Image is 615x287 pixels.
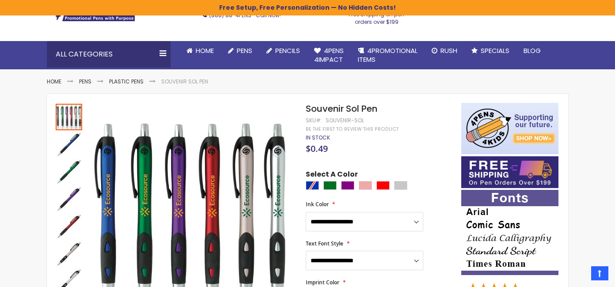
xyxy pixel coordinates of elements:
[425,41,464,60] a: Rush
[591,266,608,280] a: Top
[179,41,221,60] a: Home
[314,46,344,64] span: 4Pens 4impact
[56,103,83,130] div: Souvenir Sol Pen
[306,170,358,181] span: Select A Color
[47,41,171,68] div: All Categories
[326,117,364,124] div: Souvenir-Sol
[56,212,83,240] div: Souvenir Sol Pen
[481,46,509,55] span: Specials
[323,181,337,190] div: Green
[161,78,208,85] li: Souvenir Sol Pen
[394,181,407,190] div: Silver
[359,181,372,190] div: Rose
[56,159,82,185] img: Souvenir Sol Pen
[56,240,83,267] div: Souvenir Sol Pen
[56,158,83,185] div: Souvenir Sol Pen
[109,78,144,85] a: Plastic Pens
[306,279,339,286] span: Imprint Color
[47,78,61,85] a: Home
[307,41,351,70] a: 4Pens4impact
[358,46,418,64] span: 4PROMOTIONAL ITEMS
[56,186,82,212] img: Souvenir Sol Pen
[351,41,425,70] a: 4PROMOTIONALITEMS
[440,46,457,55] span: Rush
[376,181,390,190] div: Red
[461,103,558,154] img: 4pens 4 kids
[259,41,307,60] a: Pencils
[237,46,252,55] span: Pens
[56,241,82,267] img: Souvenir Sol Pen
[306,134,330,141] div: Availability
[306,240,343,247] span: Text Font Style
[56,131,82,158] img: Souvenir Sol Pen
[516,41,548,60] a: Blog
[56,130,83,158] div: Souvenir Sol Pen
[461,190,558,275] img: font-personalization-examples
[306,134,330,141] span: In stock
[306,102,377,115] span: Souvenir Sol Pen
[196,46,214,55] span: Home
[341,181,354,190] div: Purple
[275,46,300,55] span: Pencils
[56,213,82,240] img: Souvenir Sol Pen
[306,117,322,124] strong: SKU
[306,200,329,208] span: Ink Color
[221,41,259,60] a: Pens
[306,143,328,155] span: $0.49
[464,41,516,60] a: Specials
[461,156,558,188] img: Free shipping on orders over $199
[56,185,83,212] div: Souvenir Sol Pen
[79,78,91,85] a: Pens
[340,8,414,25] div: Free shipping on pen orders over $199
[524,46,541,55] span: Blog
[306,126,399,132] a: Be the first to review this product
